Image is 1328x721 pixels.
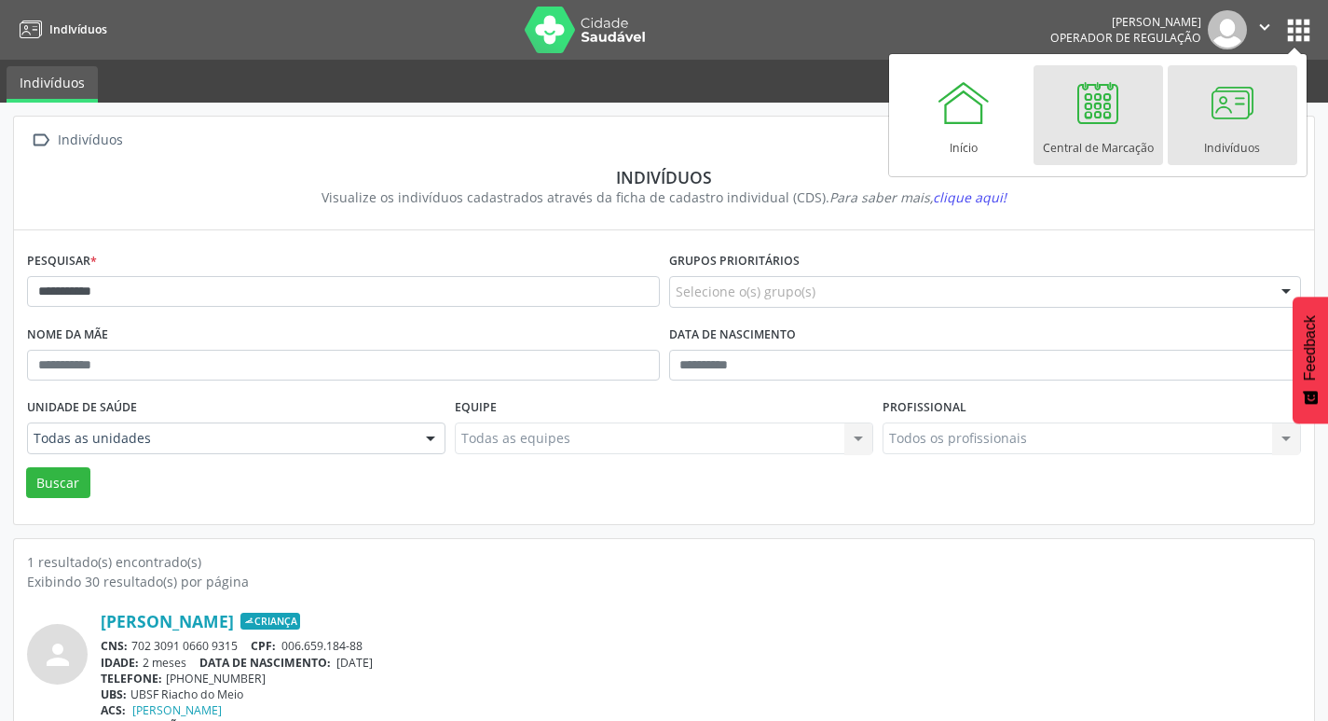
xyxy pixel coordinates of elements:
[132,702,222,718] a: [PERSON_NAME]
[26,467,90,499] button: Buscar
[27,394,137,423] label: Unidade de saúde
[933,188,1006,206] span: clique aqui!
[101,638,128,654] span: CNS:
[27,321,108,350] label: Nome da mãe
[27,572,1301,591] div: Exibindo 30 resultado(s) por página
[1050,14,1201,30] div: [PERSON_NAME]
[13,14,107,45] a: Indivíduos
[101,702,126,718] span: ACS:
[1247,10,1282,49] button: 
[40,187,1288,207] div: Visualize os indivíduos cadastrados através da ficha de cadastro individual (CDS).
[101,611,234,631] a: [PERSON_NAME]
[1254,17,1275,37] i: 
[7,66,98,103] a: Indivíduos
[101,671,1301,686] div: [PHONE_NUMBER]
[1034,65,1163,165] a: Central de Marcação
[1168,65,1297,165] a: Indivíduos
[1293,297,1328,423] button: Feedback - Mostrar pesquisa
[251,638,276,654] span: CPF:
[101,655,1301,671] div: 2 meses
[669,247,800,276] label: Grupos prioritários
[27,127,54,154] i: 
[101,638,1301,654] div: 702 3091 0660 9315
[27,127,126,154] a:  Indivíduos
[101,686,1301,702] div: UBSF Riacho do Meio
[27,247,97,276] label: Pesquisar
[455,394,497,423] label: Equipe
[40,167,1288,187] div: Indivíduos
[101,686,127,702] span: UBS:
[27,552,1301,572] div: 1 resultado(s) encontrado(s)
[41,638,75,672] i: person
[101,671,162,686] span: TELEFONE:
[49,21,107,37] span: Indivíduos
[281,638,363,654] span: 006.659.184-88
[199,655,331,671] span: DATA DE NASCIMENTO:
[899,65,1029,165] a: Início
[336,655,373,671] span: [DATE]
[829,188,1006,206] i: Para saber mais,
[1282,14,1315,47] button: apps
[1050,30,1201,46] span: Operador de regulação
[676,282,815,301] span: Selecione o(s) grupo(s)
[54,127,126,154] div: Indivíduos
[669,321,796,350] label: Data de nascimento
[240,613,300,630] span: Criança
[101,655,139,671] span: IDADE:
[1208,10,1247,49] img: img
[1302,315,1319,381] span: Feedback
[883,394,966,423] label: Profissional
[34,429,407,448] span: Todas as unidades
